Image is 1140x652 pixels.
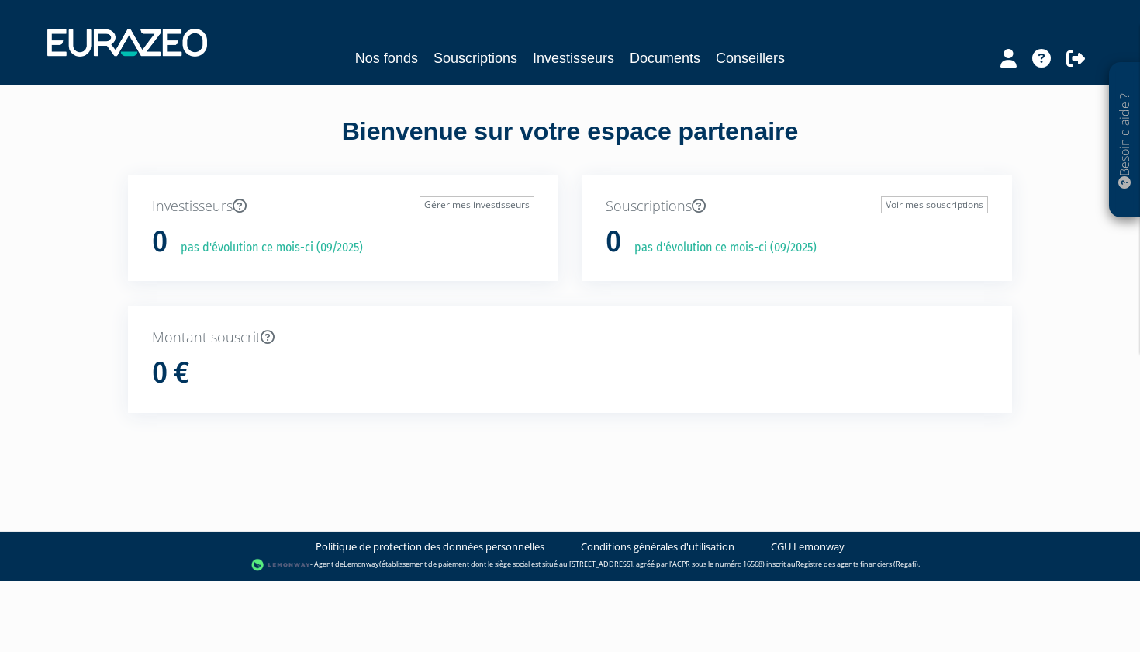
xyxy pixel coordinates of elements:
a: Souscriptions [434,47,517,69]
a: Documents [630,47,700,69]
p: Souscriptions [606,196,988,217]
img: 1732889491-logotype_eurazeo_blanc_rvb.png [47,29,207,57]
h1: 0 [152,226,168,258]
p: Montant souscrit [152,328,988,348]
div: Bienvenue sur votre espace partenaire [116,114,1024,175]
a: CGU Lemonway [771,539,845,554]
a: Lemonway [344,559,379,569]
a: Voir mes souscriptions [881,196,988,213]
p: Besoin d'aide ? [1116,71,1134,210]
a: Conseillers [716,47,785,69]
p: pas d'évolution ce mois-ci (09/2025) [170,239,363,257]
h1: 0 € [152,357,189,390]
p: pas d'évolution ce mois-ci (09/2025) [624,239,817,257]
a: Investisseurs [533,47,614,69]
div: - Agent de (établissement de paiement dont le siège social est situé au [STREET_ADDRESS], agréé p... [16,557,1124,573]
a: Conditions générales d'utilisation [581,539,734,554]
a: Nos fonds [355,47,418,69]
p: Investisseurs [152,196,534,217]
img: logo-lemonway.png [251,557,311,573]
a: Gérer mes investisseurs [420,196,534,213]
h1: 0 [606,226,621,258]
a: Registre des agents financiers (Regafi) [796,559,918,569]
a: Politique de protection des données personnelles [316,539,544,554]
